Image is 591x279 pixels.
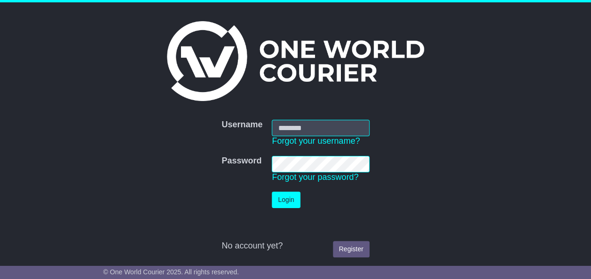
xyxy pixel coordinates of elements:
label: Username [221,120,262,130]
a: Forgot your password? [272,172,358,182]
img: One World [167,21,424,101]
button: Login [272,192,300,208]
span: © One World Courier 2025. All rights reserved. [103,268,239,276]
a: Forgot your username? [272,136,360,146]
label: Password [221,156,261,166]
div: No account yet? [221,241,369,251]
a: Register [333,241,370,257]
